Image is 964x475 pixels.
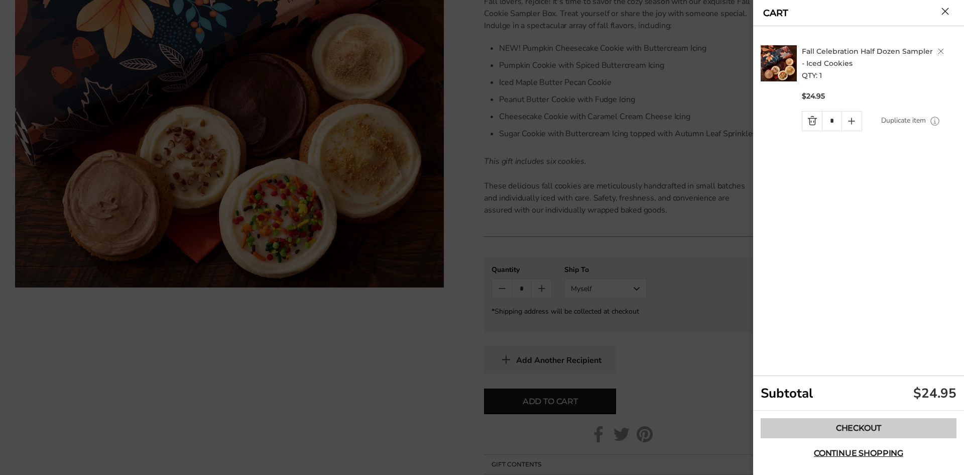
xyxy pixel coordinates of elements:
[761,45,797,81] img: C. Krueger's. image
[814,449,903,457] span: Continue shopping
[761,418,956,438] a: Checkout
[938,48,944,54] a: Delete product
[802,45,959,81] h2: QTY: 1
[913,385,956,402] div: $24.95
[763,9,788,18] a: CART
[802,91,825,101] span: $24.95
[842,112,862,131] a: Quantity plus button
[881,115,926,126] a: Duplicate item
[822,112,841,131] input: Quantity Input
[941,8,949,15] button: Close cart
[8,437,104,467] iframe: Sign Up via Text for Offers
[753,376,964,411] div: Subtotal
[761,443,956,463] button: Continue shopping
[802,47,933,68] a: Fall Celebration Half Dozen Sampler - Iced Cookies
[802,112,822,131] a: Quantity minus button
